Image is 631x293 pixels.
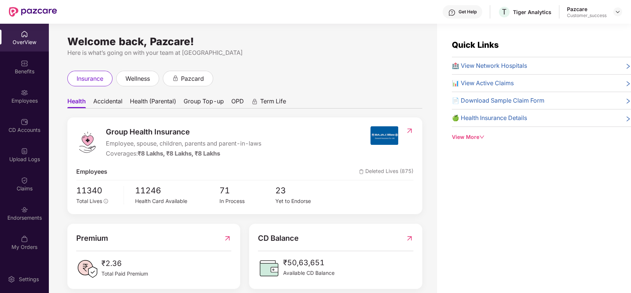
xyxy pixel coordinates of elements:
[452,133,631,141] div: View More
[502,7,507,16] span: T
[219,184,275,197] span: 71
[258,257,280,279] img: CDBalanceIcon
[125,74,150,83] span: wellness
[21,60,28,67] img: svg+xml;base64,PHN2ZyBpZD0iQmVuZWZpdHMiIHhtbG5zPSJodHRwOi8vd3d3LnczLm9yZy8yMDAwL3N2ZyIgd2lkdGg9Ij...
[135,184,219,197] span: 11246
[67,97,86,108] span: Health
[283,257,335,269] span: ₹50,63,651
[359,167,413,176] span: Deleted Lives (875)
[219,197,275,205] div: In Process
[567,13,607,19] div: Customer_success
[615,9,621,15] img: svg+xml;base64,PHN2ZyBpZD0iRHJvcGRvd24tMzJ4MzIiIHhtbG5zPSJodHRwOi8vd3d3LnczLm9yZy8yMDAwL3N2ZyIgd2...
[21,235,28,243] img: svg+xml;base64,PHN2ZyBpZD0iTXlfT3JkZXJzIiBkYXRhLW5hbWU9Ik15IE9yZGVycyIgeG1sbnM9Imh0dHA6Ly93d3cudz...
[21,89,28,96] img: svg+xml;base64,PHN2ZyBpZD0iRW1wbG95ZWVzIiB4bWxucz0iaHR0cDovL3d3dy53My5vcmcvMjAwMC9zdmciIHdpZHRoPS...
[172,75,179,81] div: animation
[67,48,422,57] div: Here is what’s going on with your team at [GEOGRAPHIC_DATA]
[101,258,148,269] span: ₹2.36
[76,198,102,204] span: Total Lives
[76,184,118,197] span: 11340
[283,269,335,277] span: Available CD Balance
[21,177,28,184] img: svg+xml;base64,PHN2ZyBpZD0iQ2xhaW0iIHhtbG5zPSJodHRwOi8vd3d3LnczLm9yZy8yMDAwL3N2ZyIgd2lkdGg9IjIwIi...
[101,270,148,278] span: Total Paid Premium
[625,63,631,70] span: right
[251,98,258,105] div: animation
[184,97,224,108] span: Group Top-up
[452,113,527,123] span: 🍏 Health Insurance Details
[21,30,28,38] img: svg+xml;base64,PHN2ZyBpZD0iSG9tZSIgeG1sbnM9Imh0dHA6Ly93d3cudzMub3JnLzIwMDAvc3ZnIiB3aWR0aD0iMjAiIG...
[8,276,15,283] img: svg+xml;base64,PHN2ZyBpZD0iU2V0dGluZy0yMHgyMCIgeG1sbnM9Imh0dHA6Ly93d3cudzMub3JnLzIwMDAvc3ZnIiB3aW...
[625,80,631,88] span: right
[260,97,286,108] span: Term Life
[370,126,398,145] img: insurerIcon
[625,97,631,105] span: right
[452,79,514,88] span: 📊 View Active Claims
[104,199,108,203] span: info-circle
[76,131,98,153] img: logo
[21,206,28,213] img: svg+xml;base64,PHN2ZyBpZD0iRW5kb3JzZW1lbnRzIiB4bWxucz0iaHR0cDovL3d3dy53My5vcmcvMjAwMC9zdmciIHdpZH...
[181,74,204,83] span: pazcard
[513,9,551,16] div: Tiger Analytics
[224,233,231,244] img: RedirectIcon
[258,233,299,244] span: CD Balance
[459,9,477,15] div: Get Help
[76,258,98,280] img: PaidPremiumIcon
[138,150,220,157] span: ₹8 Lakhs, ₹8 Lakhs, ₹8 Lakhs
[9,7,57,17] img: New Pazcare Logo
[106,126,261,138] span: Group Health Insurance
[21,118,28,126] img: svg+xml;base64,PHN2ZyBpZD0iQ0RfQWNjb3VudHMiIGRhdGEtbmFtZT0iQ0QgQWNjb3VudHMiIHhtbG5zPSJodHRwOi8vd3...
[406,233,413,244] img: RedirectIcon
[76,233,108,244] span: Premium
[567,6,607,13] div: Pazcare
[452,61,527,70] span: 🏥 View Network Hospitals
[275,197,332,205] div: Yet to Endorse
[77,74,103,83] span: insurance
[448,9,456,16] img: svg+xml;base64,PHN2ZyBpZD0iSGVscC0zMngzMiIgeG1sbnM9Imh0dHA6Ly93d3cudzMub3JnLzIwMDAvc3ZnIiB3aWR0aD...
[130,97,176,108] span: Health (Parental)
[106,139,261,148] span: Employee, spouse, children, parents and parent-in-laws
[231,97,244,108] span: OPD
[93,97,122,108] span: Accidental
[625,115,631,123] span: right
[275,184,332,197] span: 23
[21,147,28,155] img: svg+xml;base64,PHN2ZyBpZD0iVXBsb2FkX0xvZ3MiIGRhdGEtbmFtZT0iVXBsb2FkIExvZ3MiIHhtbG5zPSJodHRwOi8vd3...
[406,127,413,134] img: RedirectIcon
[17,276,41,283] div: Settings
[135,197,219,205] div: Health Card Available
[479,134,484,140] span: down
[67,39,422,44] div: Welcome back, Pazcare!
[76,167,107,176] span: Employees
[452,40,499,50] span: Quick Links
[106,149,261,158] div: Coverages:
[452,96,544,105] span: 📄 Download Sample Claim Form
[359,169,364,174] img: deleteIcon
